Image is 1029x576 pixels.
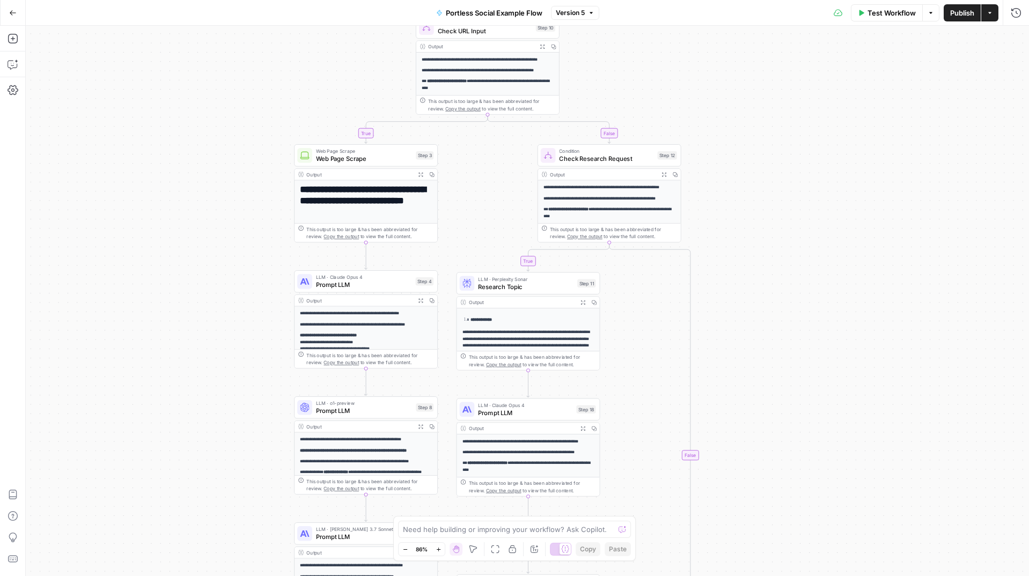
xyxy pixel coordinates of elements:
[306,171,412,178] div: Output
[478,282,574,291] span: Research Topic
[324,360,359,365] span: Copy the output
[551,6,599,20] button: Version 5
[556,8,585,18] span: Version 5
[469,353,596,368] div: This output is too large & has been abbreviated for review. to view the full content.
[324,486,359,491] span: Copy the output
[527,242,609,271] g: Edge from step_12 to step_11
[364,242,367,269] g: Edge from step_3 to step_4
[364,368,367,395] g: Edge from step_4 to step_8
[446,8,542,18] span: Portless Social Example Flow
[316,406,413,415] span: Prompt LLM
[944,4,981,21] button: Publish
[306,297,412,304] div: Output
[550,225,677,240] div: This output is too large & has been abbreviated for review. to view the full content.
[609,544,627,554] span: Paste
[316,280,412,289] span: Prompt LLM
[306,549,412,556] div: Output
[950,8,974,18] span: Publish
[486,361,521,367] span: Copy the output
[576,405,596,413] div: Step 18
[416,277,434,286] div: Step 4
[364,494,367,521] g: Edge from step_8 to step_9
[488,115,611,144] g: Edge from step_10 to step_12
[527,497,530,523] g: Edge from step_18 to step_19
[306,225,433,240] div: This output is too large & has been abbreviated for review. to view the full content.
[306,423,412,430] div: Output
[324,234,359,239] span: Copy the output
[851,4,922,21] button: Test Workflow
[567,234,602,239] span: Copy the output
[469,299,575,306] div: Output
[868,8,916,18] span: Test Workflow
[416,545,428,553] span: 86%
[527,371,530,397] g: Edge from step_11 to step_18
[416,151,433,160] div: Step 3
[658,151,677,160] div: Step 12
[559,154,653,163] span: Check Research Request
[486,488,521,493] span: Copy the output
[445,106,481,111] span: Copy the output
[605,542,631,556] button: Paste
[559,147,653,155] span: Condition
[316,274,412,281] span: LLM · Claude Opus 4
[316,526,413,533] span: LLM · [PERSON_NAME] 3.7 Sonnet
[364,115,487,144] g: Edge from step_10 to step_3
[306,351,433,366] div: This output is too large & has been abbreviated for review. to view the full content.
[550,171,656,178] div: Output
[478,276,574,283] span: LLM · Perplexity Sonar
[438,26,532,35] span: Check URL Input
[428,98,555,113] div: This output is too large & has been abbreviated for review. to view the full content.
[316,154,413,163] span: Web Page Scrape
[428,43,534,50] div: Output
[316,147,413,155] span: Web Page Scrape
[478,408,572,417] span: Prompt LLM
[536,24,555,32] div: Step 10
[430,4,549,21] button: Portless Social Example Flow
[469,479,596,494] div: This output is too large & has been abbreviated for review. to view the full content.
[576,542,600,556] button: Copy
[478,402,572,409] span: LLM · Claude Opus 4
[469,425,575,432] div: Output
[416,403,433,412] div: Step 8
[527,547,530,573] g: Edge from step_19 to step_20
[580,544,596,554] span: Copy
[306,477,433,492] div: This output is too large & has been abbreviated for review. to view the full content.
[577,279,596,287] div: Step 11
[316,400,413,407] span: LLM · o1-preview
[316,532,413,541] span: Prompt LLM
